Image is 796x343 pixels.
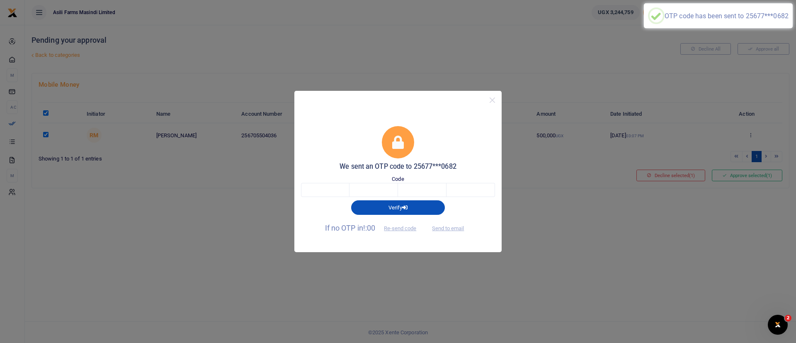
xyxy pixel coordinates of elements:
h5: We sent an OTP code to 25677***0682 [301,163,495,171]
span: If no OTP in [325,224,424,232]
label: Code [392,175,404,183]
span: 2 [785,315,791,321]
button: Verify [351,200,445,214]
div: OTP code has been sent to 25677***0682 [665,12,789,20]
span: !:00 [363,224,375,232]
iframe: Intercom live chat [768,315,788,335]
button: Close [486,94,498,106]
